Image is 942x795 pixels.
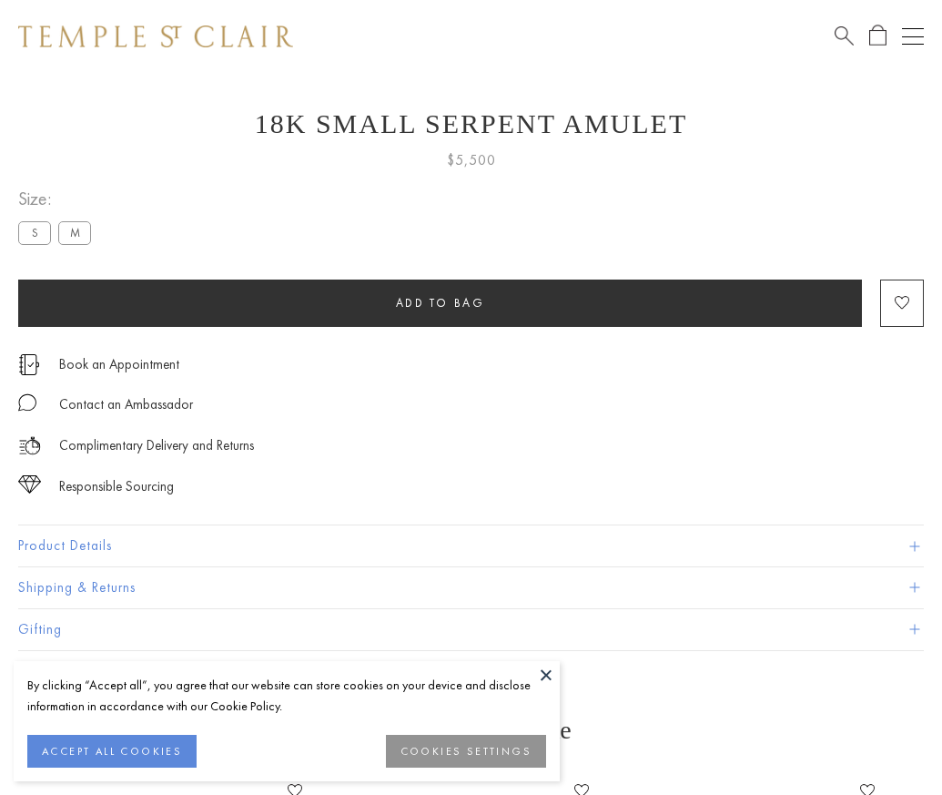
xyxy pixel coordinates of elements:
[18,221,51,244] label: S
[18,567,924,608] button: Shipping & Returns
[18,354,40,375] img: icon_appointment.svg
[18,525,924,566] button: Product Details
[869,25,886,47] a: Open Shopping Bag
[18,434,41,457] img: icon_delivery.svg
[59,475,174,498] div: Responsible Sourcing
[447,148,496,172] span: $5,500
[835,25,854,47] a: Search
[58,221,91,244] label: M
[396,295,485,311] span: Add to bag
[18,108,924,139] h1: 18K Small Serpent Amulet
[18,280,862,327] button: Add to bag
[59,354,179,374] a: Book an Appointment
[27,675,546,717] div: By clicking “Accept all”, you agree that our website can store cookies on your device and disclos...
[59,393,193,416] div: Contact an Ambassador
[902,25,924,47] button: Open navigation
[27,735,197,768] button: ACCEPT ALL COOKIES
[18,393,36,412] img: MessageIcon-01_2.svg
[18,25,293,47] img: Temple St. Clair
[18,609,924,650] button: Gifting
[386,735,546,768] button: COOKIES SETTINGS
[59,434,254,457] p: Complimentary Delivery and Returns
[18,184,98,214] span: Size:
[18,475,41,494] img: icon_sourcing.svg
